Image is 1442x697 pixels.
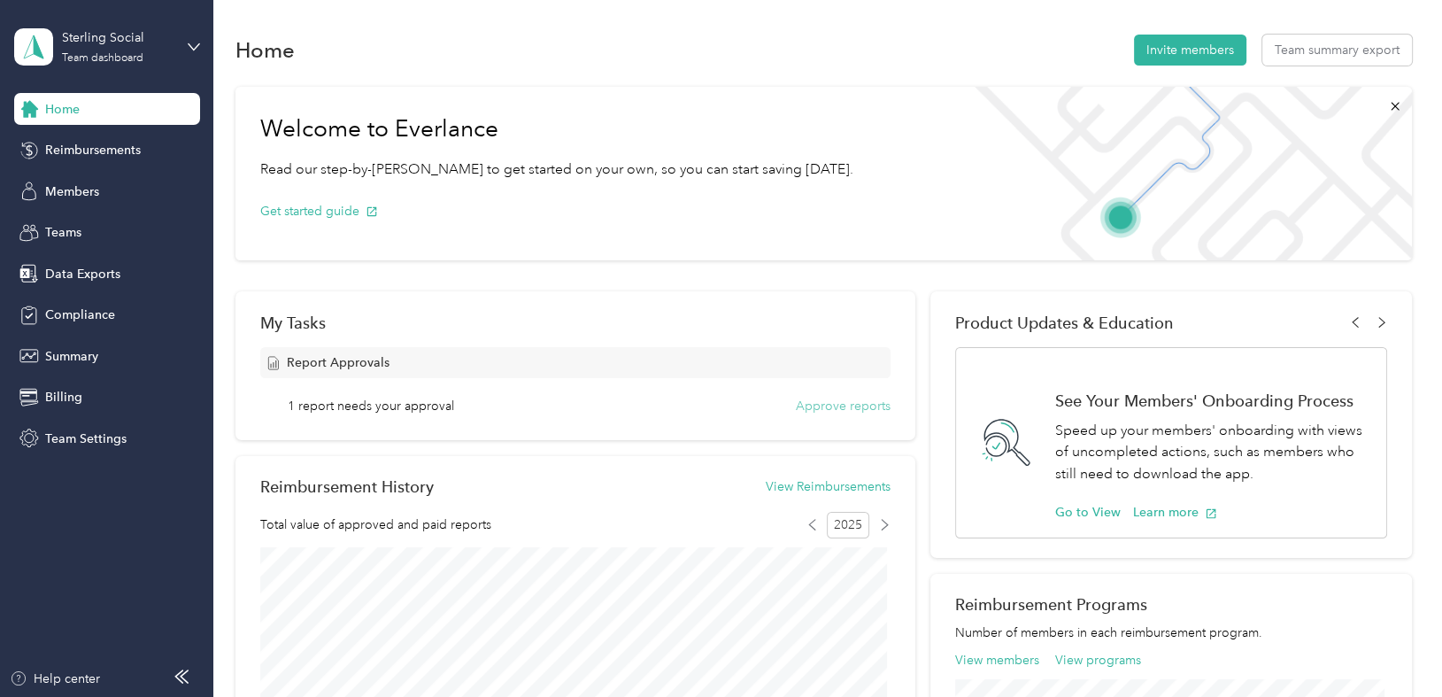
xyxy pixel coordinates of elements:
[260,515,491,534] span: Total value of approved and paid reports
[1055,391,1367,410] h1: See Your Members' Onboarding Process
[957,87,1411,260] img: Welcome to everlance
[260,314,891,332] div: My Tasks
[260,115,853,143] h1: Welcome to Everlance
[45,430,127,448] span: Team Settings
[1133,503,1217,522] button: Learn more
[955,595,1386,614] h2: Reimbursement Programs
[45,347,98,366] span: Summary
[288,397,454,415] span: 1 report needs your approval
[235,41,295,59] h1: Home
[955,651,1039,670] button: View members
[1055,420,1367,485] p: Speed up your members' onboarding with views of uncompleted actions, such as members who still ne...
[45,141,141,159] span: Reimbursements
[260,202,378,221] button: Get started guide
[955,623,1386,642] p: Number of members in each reimbursement program.
[796,397,891,415] button: Approve reports
[827,512,869,538] span: 2025
[10,670,100,688] button: Help center
[766,477,891,496] button: View Reimbursements
[1134,35,1246,66] button: Invite members
[260,159,853,181] p: Read our step-by-[PERSON_NAME] to get started on your own, so you can start saving [DATE].
[1343,598,1442,697] iframe: Everlance-gr Chat Button Frame
[45,306,115,324] span: Compliance
[45,388,82,407] span: Billing
[1262,35,1412,66] button: Team summary export
[45,100,80,119] span: Home
[1055,651,1141,670] button: View programs
[287,353,389,372] span: Report Approvals
[260,477,434,496] h2: Reimbursement History
[45,265,120,283] span: Data Exports
[62,28,173,47] div: Sterling Social
[45,223,81,242] span: Teams
[62,53,143,64] div: Team dashboard
[1055,503,1121,522] button: Go to View
[955,314,1174,332] span: Product Updates & Education
[45,182,99,201] span: Members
